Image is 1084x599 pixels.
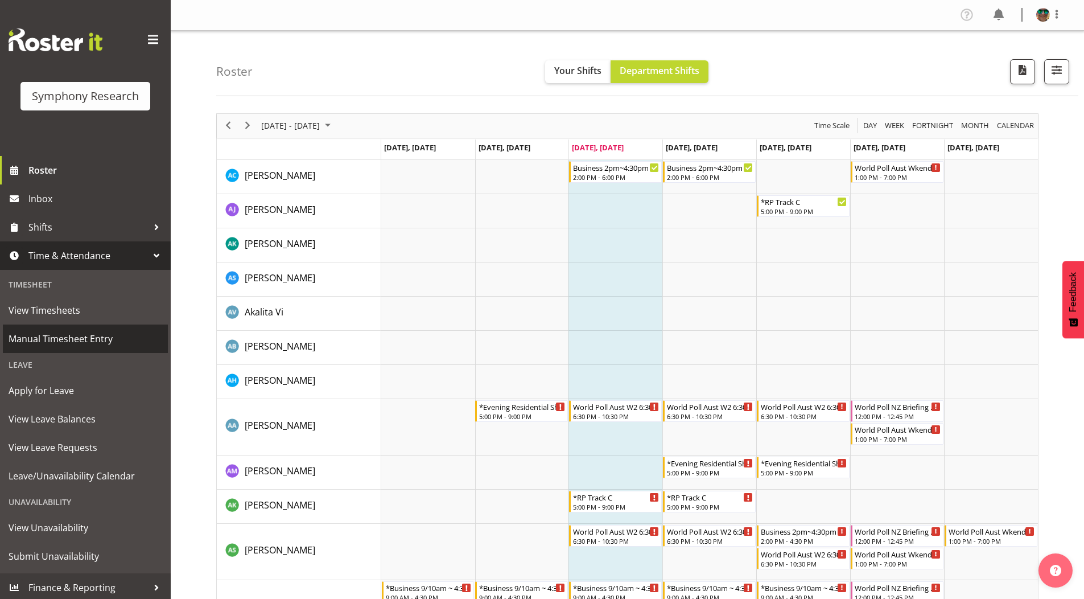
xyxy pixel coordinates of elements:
[9,302,162,319] span: View Timesheets
[28,190,165,207] span: Inbox
[851,400,943,422] div: Alana Alexander"s event - World Poll NZ Briefing Weekend Begin From Saturday, August 16, 2025 at ...
[28,579,148,596] span: Finance & Reporting
[862,118,879,133] button: Timeline Day
[3,542,168,571] a: Submit Unavailability
[217,365,381,399] td: Alan Huynh resource
[245,169,315,182] a: [PERSON_NAME]
[245,499,315,511] span: [PERSON_NAME]
[3,433,168,462] a: View Leave Requests
[855,401,941,412] div: World Poll NZ Briefing Weekend
[663,400,756,422] div: Alana Alexander"s event - World Poll Aust W2 6:30pm~10:30pm Begin From Thursday, August 14, 2025 ...
[667,502,753,511] div: 5:00 PM - 9:00 PM
[667,536,753,545] div: 6:30 PM - 10:30 PM
[573,582,659,593] div: *Business 9/10am ~ 4:30pm
[573,536,659,545] div: 6:30 PM - 10:30 PM
[3,405,168,433] a: View Leave Balances
[855,536,941,545] div: 12:00 PM - 12:45 PM
[3,273,168,296] div: Timesheet
[386,582,472,593] div: *Business 9/10am ~ 4:30pm
[217,490,381,524] td: Amit Kumar resource
[855,173,941,182] div: 1:00 PM - 7:00 PM
[611,60,708,83] button: Department Shifts
[240,118,255,133] button: Next
[911,118,954,133] span: Fortnight
[384,142,436,153] span: [DATE], [DATE]
[663,161,756,183] div: Abbey Craib"s event - Business 2pm~4:30pm Begin From Thursday, August 14, 2025 at 2:00:00 PM GMT+...
[855,162,941,173] div: World Poll Aust Wkend
[757,457,850,478] div: Amal Makan"s event - *Evening Residential Shift 5-9pm Begin From Friday, August 15, 2025 at 5:00:...
[947,142,999,153] span: [DATE], [DATE]
[217,194,381,228] td: Aditi Jaiswal resource
[32,88,139,105] div: Symphony Research
[238,114,257,138] div: next period
[949,536,1034,545] div: 1:00 PM - 7:00 PM
[667,162,753,173] div: Business 2pm~4:30pm
[667,173,753,182] div: 2:00 PM - 6:00 PM
[9,519,162,536] span: View Unavailability
[761,401,847,412] div: World Poll Aust W2 6:30pm~10:30pm
[3,353,168,376] div: Leave
[219,114,238,138] div: previous period
[996,118,1035,133] span: calendar
[1010,59,1035,84] button: Download a PDF of the roster according to the set date range.
[884,118,905,133] span: Week
[757,548,850,569] div: Ange Steiger"s event - World Poll Aust W2 6:30pm~10:30pm Begin From Friday, August 15, 2025 at 6:...
[761,559,847,568] div: 6:30 PM - 10:30 PM
[3,462,168,490] a: Leave/Unavailability Calendar
[960,118,990,133] span: Month
[245,464,315,478] a: [PERSON_NAME]
[217,160,381,194] td: Abbey Craib resource
[667,582,753,593] div: *Business 9/10am ~ 4:30pm
[663,491,756,512] div: Amit Kumar"s event - *RP Track C Begin From Thursday, August 14, 2025 at 5:00:00 PM GMT+12:00 End...
[760,142,811,153] span: [DATE], [DATE]
[573,491,659,503] div: *RP Track C
[9,382,162,399] span: Apply for Leave
[217,456,381,490] td: Amal Makan resource
[245,543,315,557] a: [PERSON_NAME]
[245,272,315,284] span: [PERSON_NAME]
[217,262,381,297] td: Aggie Salamone resource
[945,525,1037,547] div: Ange Steiger"s event - World Poll Aust Wkend Begin From Sunday, August 17, 2025 at 1:00:00 PM GMT...
[245,340,315,352] span: [PERSON_NAME]
[479,401,565,412] div: *Evening Residential Shift 5-9pm
[479,142,530,153] span: [DATE], [DATE]
[573,401,659,412] div: World Poll Aust W2 6:30pm~10:30pm
[9,330,162,347] span: Manual Timesheet Entry
[1050,565,1061,576] img: help-xxl-2.png
[545,60,611,83] button: Your Shifts
[569,400,662,422] div: Alana Alexander"s event - World Poll Aust W2 6:30pm~10:30pm Begin From Wednesday, August 13, 2025...
[854,142,905,153] span: [DATE], [DATE]
[663,525,756,547] div: Ange Steiger"s event - World Poll Aust W2 6:30pm~10:30pm Begin From Thursday, August 14, 2025 at ...
[245,339,315,353] a: [PERSON_NAME]
[569,525,662,547] div: Ange Steiger"s event - World Poll Aust W2 6:30pm~10:30pm Begin From Wednesday, August 13, 2025 at...
[217,228,381,262] td: Afizah Khan resource
[245,306,283,318] span: Akalita Vi
[217,297,381,331] td: Akalita Vi resource
[813,118,852,133] button: Time Scale
[757,195,850,217] div: Aditi Jaiswal"s event - *RP Track C Begin From Friday, August 15, 2025 at 5:00:00 PM GMT+12:00 En...
[1044,59,1069,84] button: Filter Shifts
[813,118,851,133] span: Time Scale
[245,237,315,250] span: [PERSON_NAME]
[949,526,1034,537] div: World Poll Aust Wkend
[855,559,941,568] div: 1:00 PM - 7:00 PM
[245,305,283,319] a: Akalita Vi
[761,468,847,477] div: 5:00 PM - 9:00 PM
[217,399,381,456] td: Alana Alexander resource
[216,65,253,78] h4: Roster
[573,526,659,537] div: World Poll Aust W2 6:30pm~10:30pm
[9,411,162,428] span: View Leave Balances
[572,142,624,153] span: [DATE], [DATE]
[663,457,756,478] div: Amal Makan"s event - *Evening Residential Shift 5-9pm Begin From Thursday, August 14, 2025 at 5:0...
[862,118,878,133] span: Day
[1062,261,1084,338] button: Feedback - Show survey
[855,548,941,560] div: World Poll Aust Wkend
[761,526,847,537] div: Business 2pm~4:30pm
[855,434,941,444] div: 1:00 PM - 7:00 PM
[245,498,315,512] a: [PERSON_NAME]
[3,376,168,405] a: Apply for Leave
[667,401,753,412] div: World Poll Aust W2 6:30pm~10:30pm
[995,118,1036,133] button: Month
